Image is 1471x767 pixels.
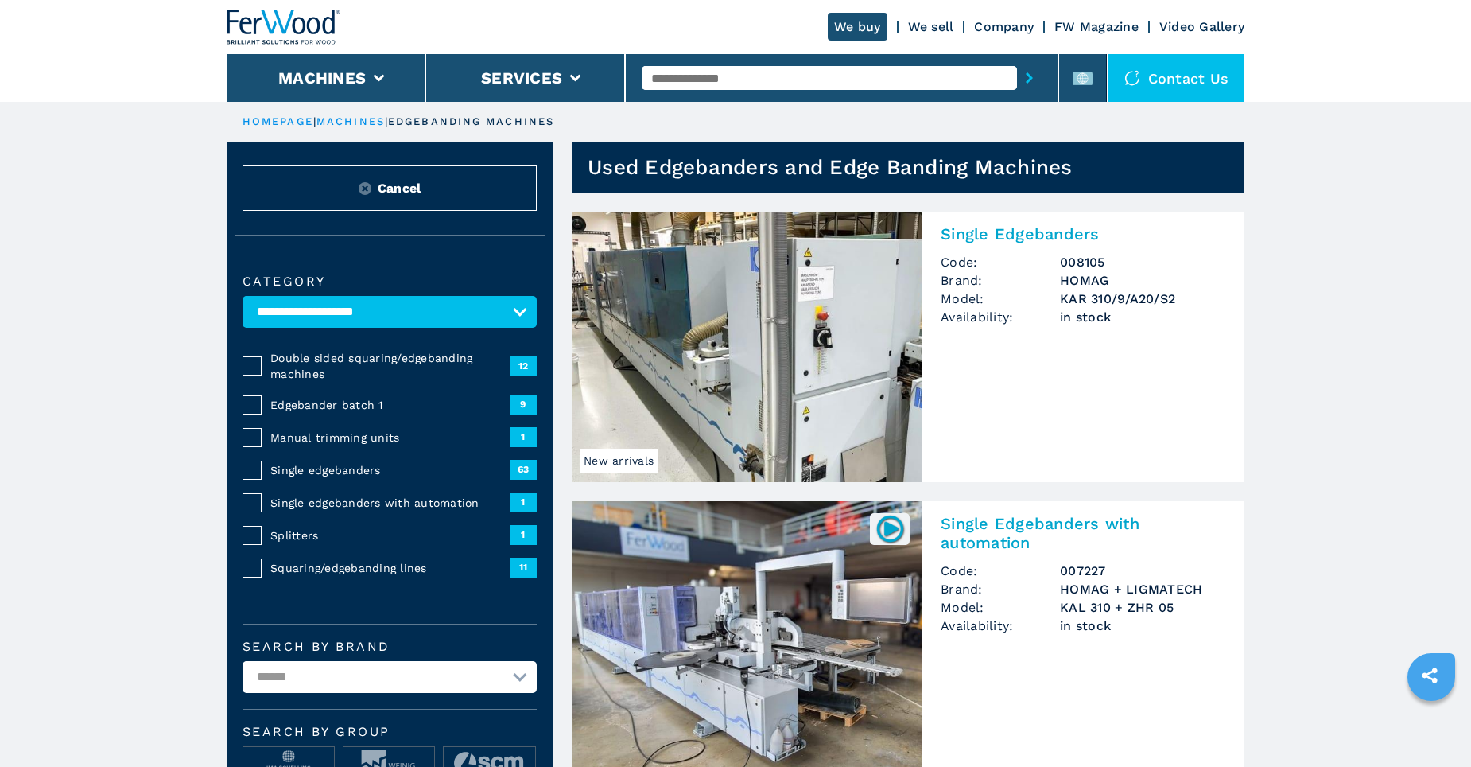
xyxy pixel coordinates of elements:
[243,275,537,288] label: Category
[588,154,1073,180] h1: Used Edgebanders and Edge Banding Machines
[1060,580,1225,598] h3: HOMAG + LIGMATECH
[1054,19,1139,34] a: FW Magazine
[941,562,1060,580] span: Code:
[1060,617,1225,635] span: in stock
[1017,60,1042,96] button: submit-button
[359,182,371,195] img: Reset
[828,13,887,41] a: We buy
[572,212,1244,482] a: Single Edgebanders HOMAG KAR 310/9/A20/S2New arrivalsSingle EdgebandersCode:008105Brand:HOMAGMode...
[1060,253,1225,271] h3: 008105
[510,558,537,577] span: 11
[580,449,658,473] span: New arrivals
[243,726,537,738] span: Search by group
[941,598,1060,617] span: Model:
[908,19,954,34] a: We sell
[385,115,388,127] span: |
[270,430,510,446] span: Manual trimming units
[875,513,906,544] img: 007227
[1060,562,1225,580] h3: 007227
[941,271,1060,290] span: Brand:
[270,528,510,543] span: Splitters
[510,460,537,479] span: 63
[941,514,1225,552] h2: Single Edgebanders with automation
[316,115,385,127] a: machines
[270,495,510,511] span: Single edgebanders with automation
[227,10,341,45] img: Ferwood
[1060,290,1225,308] h3: KAR 310/9/A20/S2
[270,462,510,478] span: Single edgebanders
[1403,695,1459,755] iframe: Chat
[313,115,316,127] span: |
[243,640,537,653] label: Search by brand
[510,525,537,544] span: 1
[378,179,421,197] span: Cancel
[243,165,537,211] button: ResetCancel
[270,350,510,382] span: Double sided squaring/edgebanding machines
[941,224,1225,243] h2: Single Edgebanders
[1159,19,1244,34] a: Video Gallery
[510,356,537,376] span: 12
[1124,70,1140,86] img: Contact us
[510,427,537,446] span: 1
[1060,271,1225,290] h3: HOMAG
[941,253,1060,271] span: Code:
[278,68,366,88] button: Machines
[1108,54,1245,102] div: Contact us
[270,397,510,413] span: Edgebander batch 1
[572,212,922,482] img: Single Edgebanders HOMAG KAR 310/9/A20/S2
[481,68,562,88] button: Services
[1060,308,1225,326] span: in stock
[941,617,1060,635] span: Availability:
[1060,598,1225,617] h3: KAL 310 + ZHR 05
[510,493,537,512] span: 1
[243,115,313,127] a: HOMEPAGE
[941,290,1060,308] span: Model:
[974,19,1034,34] a: Company
[941,308,1060,326] span: Availability:
[1410,656,1450,695] a: sharethis
[510,395,537,414] span: 9
[941,580,1060,598] span: Brand:
[388,115,554,129] p: edgebanding machines
[270,560,510,576] span: Squaring/edgebanding lines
